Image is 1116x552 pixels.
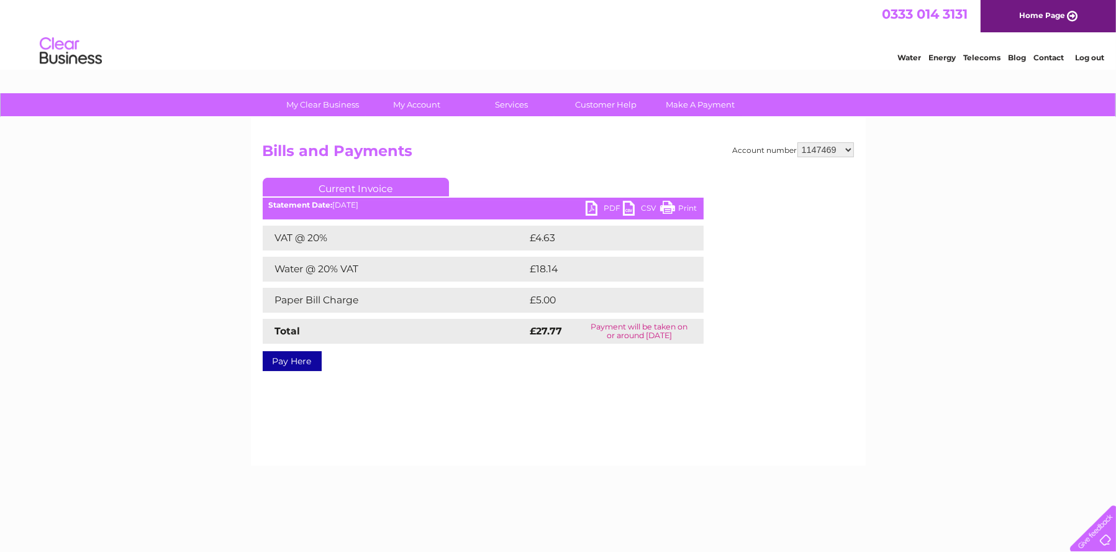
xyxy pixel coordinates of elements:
[263,351,322,371] a: Pay Here
[39,32,102,70] img: logo.png
[460,93,563,116] a: Services
[263,226,527,251] td: VAT @ 20%
[897,53,921,62] a: Water
[271,93,374,116] a: My Clear Business
[530,325,563,337] strong: £27.77
[269,200,333,209] b: Statement Date:
[527,257,676,282] td: £18.14
[660,201,697,219] a: Print
[1033,53,1064,62] a: Contact
[263,257,527,282] td: Water @ 20% VAT
[555,93,657,116] a: Customer Help
[586,201,623,219] a: PDF
[263,201,704,209] div: [DATE]
[649,93,751,116] a: Make A Payment
[263,178,449,196] a: Current Invoice
[366,93,468,116] a: My Account
[623,201,660,219] a: CSV
[928,53,956,62] a: Energy
[733,142,854,157] div: Account number
[963,53,1000,62] a: Telecoms
[1075,53,1104,62] a: Log out
[263,288,527,313] td: Paper Bill Charge
[1008,53,1026,62] a: Blog
[527,288,675,313] td: £5.00
[882,6,968,22] a: 0333 014 3131
[263,142,854,166] h2: Bills and Payments
[275,325,301,337] strong: Total
[575,319,704,344] td: Payment will be taken on or around [DATE]
[527,226,674,251] td: £4.63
